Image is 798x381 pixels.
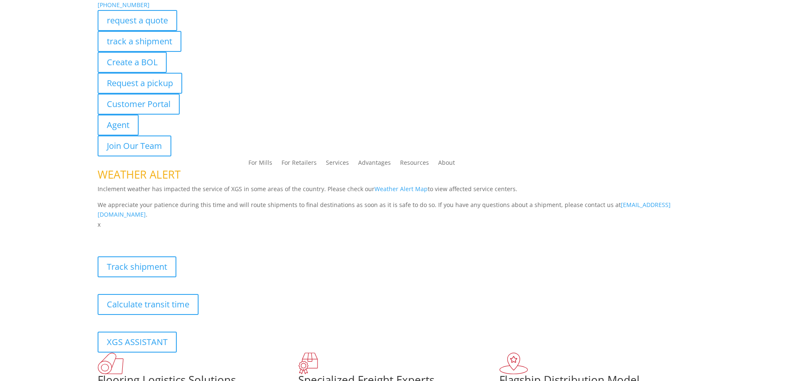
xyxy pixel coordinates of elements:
a: Customer Portal [98,94,180,115]
img: xgs-icon-flagship-distribution-model-red [499,353,528,374]
a: For Retailers [281,160,317,169]
b: Visibility, transparency, and control for your entire supply chain. [98,231,284,239]
p: We appreciate your patience during this time and will route shipments to final destinations as so... [98,200,701,220]
a: About [438,160,455,169]
a: request a quote [98,10,177,31]
a: Resources [400,160,429,169]
a: Agent [98,115,139,136]
a: Request a pickup [98,73,182,94]
a: For Mills [248,160,272,169]
a: Weather Alert Map [374,185,428,193]
a: [PHONE_NUMBER] [98,1,150,9]
a: XGS ASSISTANT [98,332,177,353]
img: xgs-icon-total-supply-chain-intelligence-red [98,353,124,374]
span: WEATHER ALERT [98,167,181,182]
a: Calculate transit time [98,294,199,315]
a: Track shipment [98,256,176,277]
p: Inclement weather has impacted the service of XGS in some areas of the country. Please check our ... [98,184,701,200]
a: Create a BOL [98,52,167,73]
p: x [98,220,701,230]
a: Services [326,160,349,169]
a: Advantages [358,160,391,169]
a: track a shipment [98,31,181,52]
a: Join Our Team [98,136,171,156]
img: xgs-icon-focused-on-flooring-red [298,353,318,374]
